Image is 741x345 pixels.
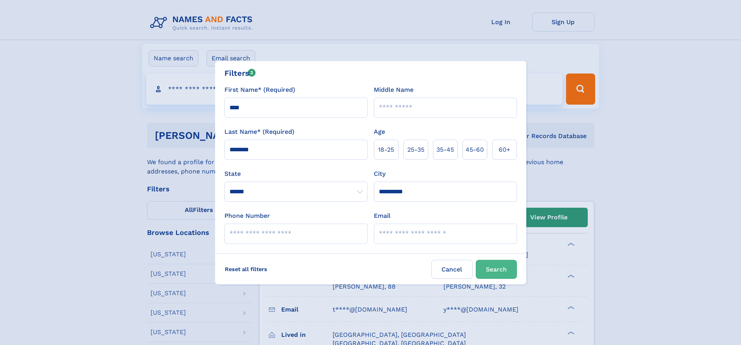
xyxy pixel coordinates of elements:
label: Age [374,127,385,137]
label: Reset all filters [220,260,272,278]
button: Search [476,260,517,279]
label: Last Name* (Required) [224,127,294,137]
span: 45‑60 [466,145,484,154]
label: Middle Name [374,85,413,95]
label: Email [374,211,391,221]
label: First Name* (Required) [224,85,295,95]
span: 60+ [499,145,510,154]
div: Filters [224,67,256,79]
label: State [224,169,368,179]
label: Phone Number [224,211,270,221]
span: 18‑25 [378,145,394,154]
label: City [374,169,385,179]
span: 25‑35 [407,145,424,154]
label: Cancel [431,260,473,279]
span: 35‑45 [436,145,454,154]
